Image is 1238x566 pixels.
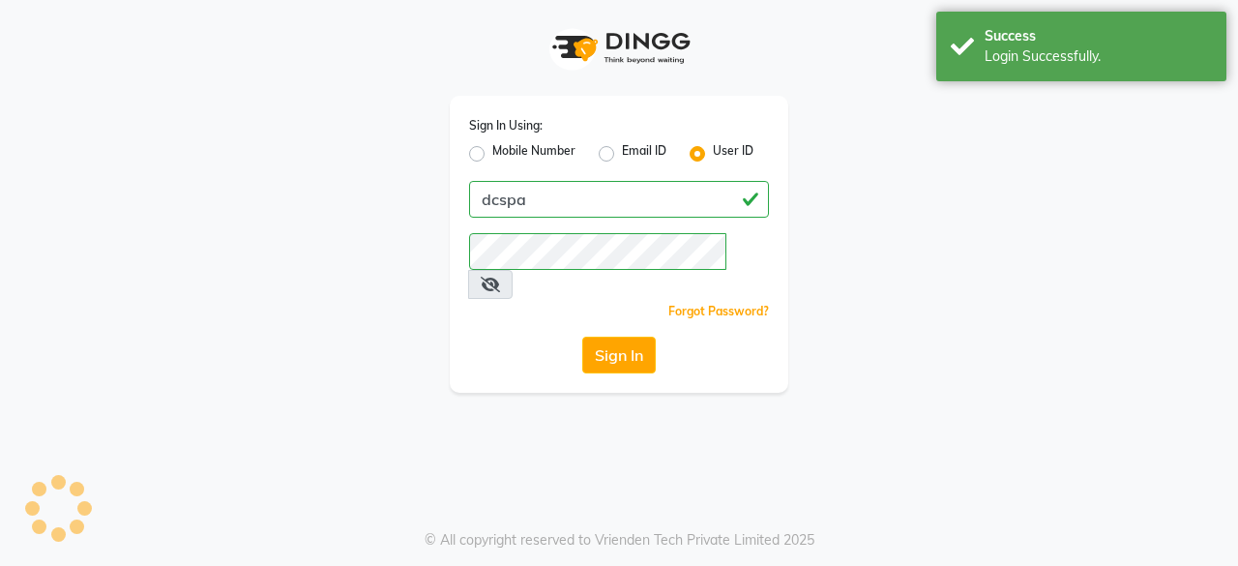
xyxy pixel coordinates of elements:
img: logo1.svg [542,19,696,76]
input: Username [469,233,726,270]
input: Username [469,181,769,218]
label: Mobile Number [492,142,575,165]
label: Sign In Using: [469,117,543,134]
div: Login Successfully. [985,46,1212,67]
label: Email ID [622,142,666,165]
button: Sign In [582,337,656,373]
label: User ID [713,142,753,165]
div: Success [985,26,1212,46]
a: Forgot Password? [668,304,769,318]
